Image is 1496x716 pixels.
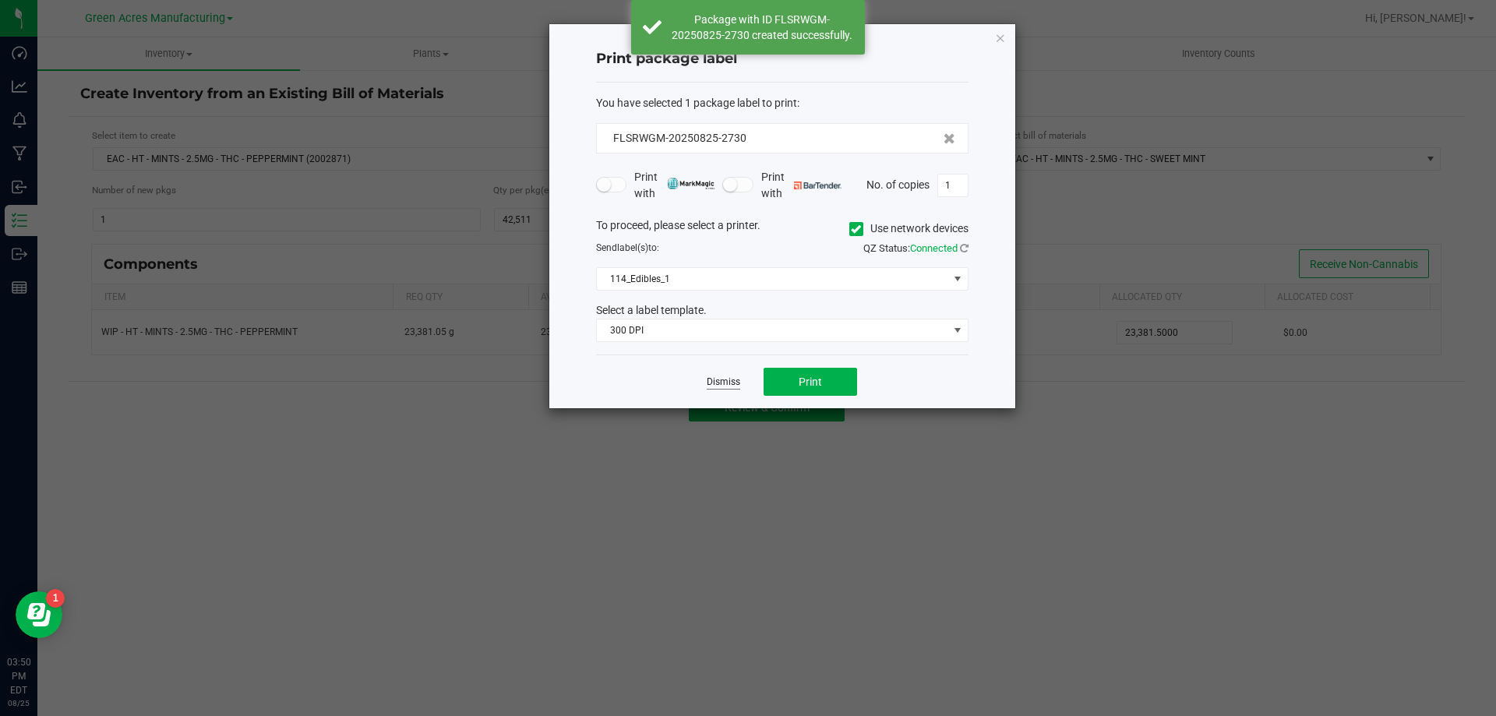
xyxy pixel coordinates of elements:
[761,169,841,202] span: Print with
[596,242,659,253] span: Send to:
[910,242,958,254] span: Connected
[707,376,740,389] a: Dismiss
[597,319,948,341] span: 300 DPI
[584,217,980,241] div: To proceed, please select a printer.
[849,220,969,237] label: Use network devices
[597,268,948,290] span: 114_Edibles_1
[863,242,969,254] span: QZ Status:
[46,589,65,608] iframe: Resource center unread badge
[16,591,62,638] iframe: Resource center
[794,182,841,189] img: bartender.png
[584,302,980,319] div: Select a label template.
[617,242,648,253] span: label(s)
[764,368,857,396] button: Print
[866,178,930,190] span: No. of copies
[667,178,714,189] img: mark_magic_cybra.png
[596,97,797,109] span: You have selected 1 package label to print
[670,12,853,43] div: Package with ID FLSRWGM-20250825-2730 created successfully.
[799,376,822,388] span: Print
[613,132,746,144] span: FLSRWGM-20250825-2730
[596,95,969,111] div: :
[634,169,714,202] span: Print with
[596,49,969,69] h4: Print package label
